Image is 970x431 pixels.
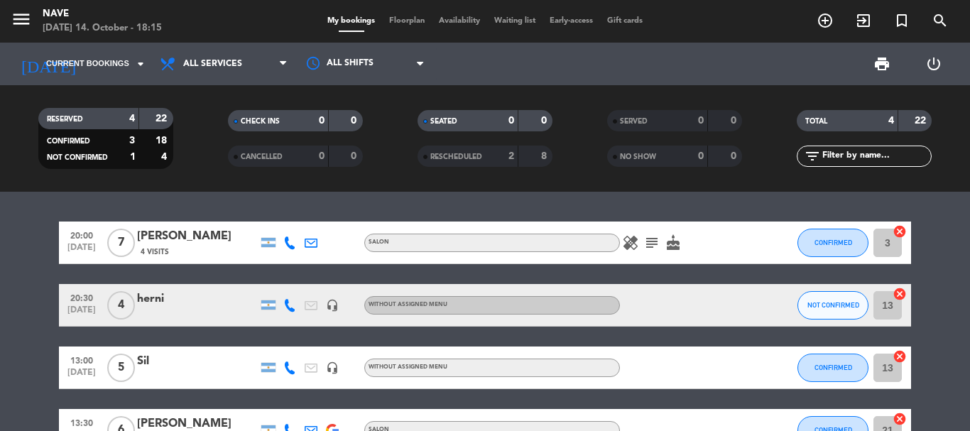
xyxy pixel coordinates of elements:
i: subject [643,234,660,251]
strong: 0 [541,116,550,126]
div: Nave [43,7,162,21]
strong: 0 [698,116,704,126]
span: 4 Visits [141,246,169,258]
i: [DATE] [11,48,86,80]
span: CANCELLED [241,153,283,160]
button: menu [11,9,32,35]
strong: 0 [351,151,359,161]
i: arrow_drop_down [132,55,149,72]
div: [DATE] 14. October - 18:15 [43,21,162,36]
strong: 0 [351,116,359,126]
strong: 18 [156,136,170,146]
span: CONFIRMED [814,364,852,371]
strong: 4 [129,114,135,124]
i: headset_mic [326,299,339,312]
span: SERVED [620,118,648,125]
strong: 22 [156,114,170,124]
strong: 1 [130,152,136,162]
i: healing [622,234,639,251]
strong: 22 [915,116,929,126]
span: Without assigned menu [369,364,447,370]
span: All services [183,59,242,69]
i: cancel [893,287,907,301]
span: 13:30 [64,414,99,430]
div: Sil [137,352,258,371]
button: NOT CONFIRMED [797,291,868,320]
span: NOT CONFIRMED [807,301,859,309]
button: CONFIRMED [797,354,868,382]
span: Early-access [543,17,600,25]
strong: 4 [888,116,894,126]
strong: 4 [161,152,170,162]
i: filter_list [804,148,821,165]
span: RESCHEDULED [430,153,482,160]
span: print [873,55,890,72]
span: CONFIRMED [814,239,852,246]
span: CONFIRMED [47,138,90,145]
i: cake [665,234,682,251]
strong: 0 [698,151,704,161]
span: Salon [369,239,389,245]
span: [DATE] [64,368,99,384]
i: cancel [893,349,907,364]
strong: 0 [731,151,739,161]
i: menu [11,9,32,30]
span: 7 [107,229,135,257]
strong: 3 [129,136,135,146]
span: 13:00 [64,351,99,368]
i: cancel [893,224,907,239]
i: search [932,12,949,29]
span: 20:00 [64,227,99,243]
i: cancel [893,412,907,426]
span: Gift cards [600,17,650,25]
button: CONFIRMED [797,229,868,257]
div: LOG OUT [908,43,959,85]
strong: 0 [731,116,739,126]
i: headset_mic [326,361,339,374]
span: 4 [107,291,135,320]
span: CHECK INS [241,118,280,125]
span: 20:30 [64,289,99,305]
i: turned_in_not [893,12,910,29]
span: RESERVED [47,116,83,123]
span: Availability [432,17,487,25]
strong: 0 [508,116,514,126]
div: [PERSON_NAME] [137,227,258,246]
span: Without assigned menu [369,302,447,307]
input: Filter by name... [821,148,931,164]
span: SEATED [430,118,457,125]
span: NOT CONFIRMED [47,154,108,161]
strong: 2 [508,151,514,161]
span: [DATE] [64,243,99,259]
span: [DATE] [64,305,99,322]
span: Current bookings [46,58,129,70]
div: herni [137,290,258,308]
i: add_circle_outline [817,12,834,29]
span: NO SHOW [620,153,656,160]
strong: 8 [541,151,550,161]
span: TOTAL [805,118,827,125]
strong: 0 [319,116,325,126]
span: 5 [107,354,135,382]
i: exit_to_app [855,12,872,29]
strong: 0 [319,151,325,161]
span: My bookings [320,17,382,25]
span: Waiting list [487,17,543,25]
span: Floorplan [382,17,432,25]
i: power_settings_new [925,55,942,72]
